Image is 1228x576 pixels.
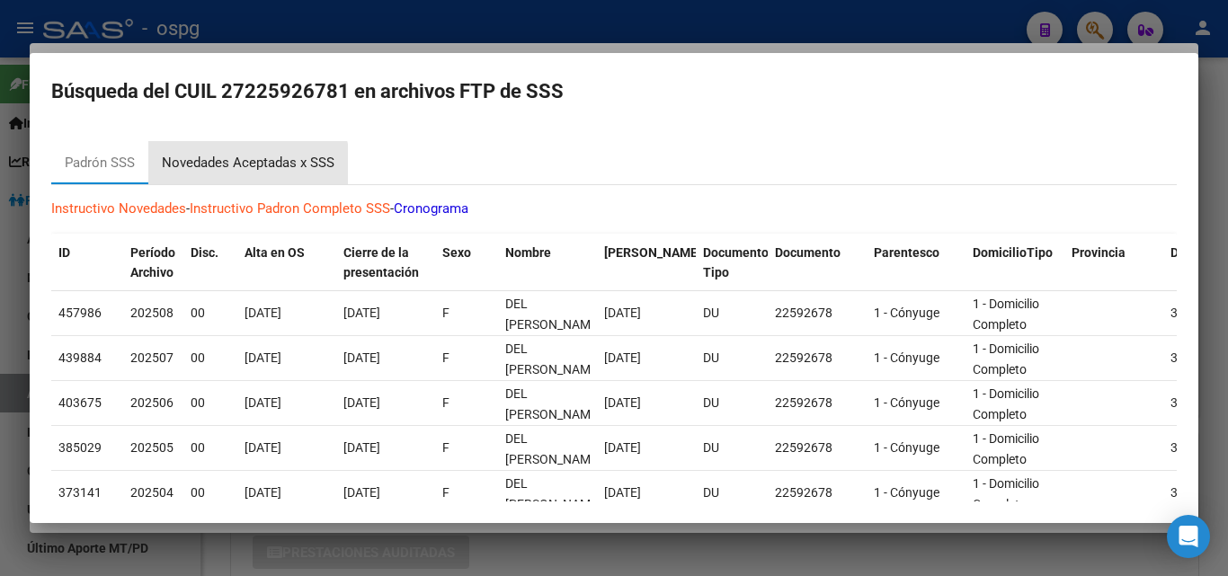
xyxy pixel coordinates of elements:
[696,234,768,293] datatable-header-cell: Documento Tipo
[343,350,380,365] span: [DATE]
[343,245,419,280] span: Cierre de la presentación
[874,440,939,455] span: 1 - Cónyuge
[245,306,281,320] span: [DATE]
[973,476,1039,511] span: 1 - Domicilio Completo
[973,431,1039,466] span: 1 - Domicilio Completo
[1072,245,1126,260] span: Provincia
[505,297,601,352] span: DEL RIZZO ADRIANA ANDREA
[874,245,939,260] span: Parentesco
[51,75,1177,109] h2: Búsqueda del CUIL 27225926781 en archivos FTP de SSS
[703,303,761,323] div: DU
[343,485,380,500] span: [DATE]
[597,234,696,293] datatable-header-cell: Fecha Nac.
[874,395,939,410] span: 1 - Cónyuge
[130,485,174,500] span: 202504
[1167,515,1210,558] div: Open Intercom Messenger
[775,483,859,503] div: 22592678
[394,200,468,217] a: Cronograma
[498,234,597,293] datatable-header-cell: Nombre
[973,297,1039,332] span: 1 - Domicilio Completo
[775,393,859,413] div: 22592678
[336,234,435,293] datatable-header-cell: Cierre de la presentación
[130,350,174,365] span: 202507
[505,386,601,442] span: DEL RIZZO ADRIANA ANDREA
[162,153,334,173] div: Novedades Aceptadas x SSS
[343,395,380,410] span: [DATE]
[58,306,102,320] span: 457986
[604,350,641,365] span: [DATE]
[245,245,305,260] span: Alta en OS
[867,234,965,293] datatable-header-cell: Parentesco
[191,348,230,368] div: 00
[775,348,859,368] div: 22592678
[973,386,1039,421] span: 1 - Domicilio Completo
[58,485,102,500] span: 373141
[343,440,380,455] span: [DATE]
[130,440,174,455] span: 202505
[191,303,230,323] div: 00
[442,350,449,365] span: F
[442,395,449,410] span: F
[65,153,135,173] div: Padrón SSS
[191,483,230,503] div: 00
[123,234,183,293] datatable-header-cell: Período Archivo
[58,350,102,365] span: 439884
[874,485,939,500] span: 1 - Cónyuge
[965,234,1064,293] datatable-header-cell: DomicilioTipo
[51,200,186,217] a: Instructivo Novedades
[190,200,390,217] a: Instructivo Padron Completo SSS
[703,348,761,368] div: DU
[435,234,498,293] datatable-header-cell: Sexo
[1064,234,1163,293] datatable-header-cell: Provincia
[775,303,859,323] div: 22592678
[237,234,336,293] datatable-header-cell: Alta en OS
[703,245,769,280] span: Documento Tipo
[775,245,841,260] span: Documento
[442,306,449,320] span: F
[343,306,380,320] span: [DATE]
[604,245,705,260] span: [PERSON_NAME].
[874,350,939,365] span: 1 - Cónyuge
[703,438,761,458] div: DU
[442,485,449,500] span: F
[191,393,230,413] div: 00
[130,245,175,280] span: Período Archivo
[505,431,601,487] span: DEL RIZZO ADRIANA ANDREA
[505,341,601,397] span: DEL RIZZO ADRIANA ANDREA
[703,393,761,413] div: DU
[775,438,859,458] div: 22592678
[58,395,102,410] span: 403675
[245,440,281,455] span: [DATE]
[874,306,939,320] span: 1 - Cónyuge
[58,440,102,455] span: 385029
[604,395,641,410] span: [DATE]
[245,395,281,410] span: [DATE]
[51,234,123,293] datatable-header-cell: ID
[58,245,70,260] span: ID
[505,476,601,532] span: DEL RIZZO ADRIANA ANDREA
[442,440,449,455] span: F
[245,350,281,365] span: [DATE]
[183,234,237,293] datatable-header-cell: Disc.
[604,485,641,500] span: [DATE]
[191,438,230,458] div: 00
[51,199,1177,219] p: - -
[973,245,1053,260] span: DomicilioTipo
[973,341,1039,377] span: 1 - Domicilio Completo
[442,245,471,260] span: Sexo
[604,440,641,455] span: [DATE]
[130,395,174,410] span: 202506
[191,245,218,260] span: Disc.
[130,306,174,320] span: 202508
[604,306,641,320] span: [DATE]
[505,245,551,260] span: Nombre
[703,483,761,503] div: DU
[768,234,867,293] datatable-header-cell: Documento
[245,485,281,500] span: [DATE]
